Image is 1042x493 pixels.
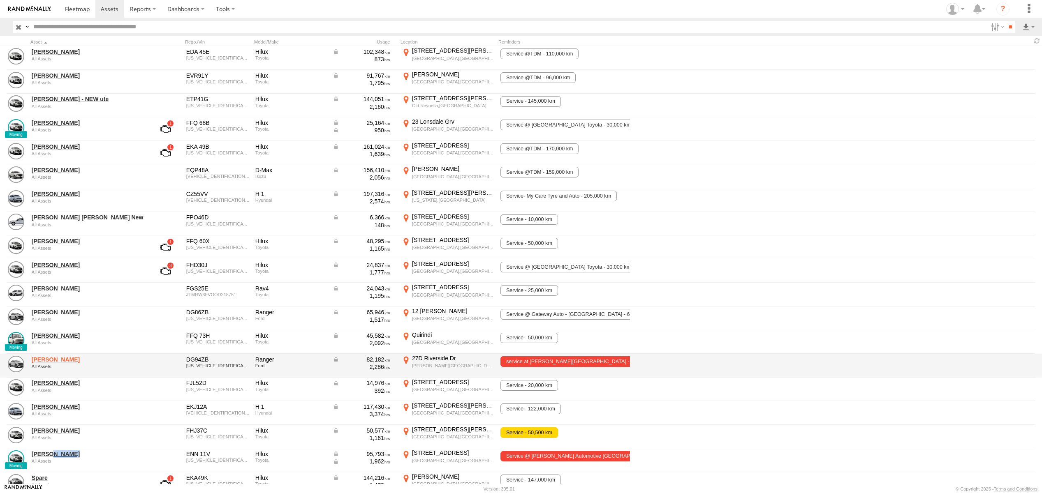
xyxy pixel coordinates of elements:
[333,127,390,134] div: Data from Vehicle CANbus
[333,458,390,465] div: Data from Vehicle CANbus
[32,95,144,103] a: [PERSON_NAME] - NEW ute
[32,411,144,416] div: undefined
[32,198,144,203] div: undefined
[186,316,250,321] div: MNACMFE90PW269545
[186,55,250,60] div: MR0EX3CB701126089
[988,21,1005,33] label: Search Filter Options
[186,474,250,481] div: EKA49K
[8,285,24,301] a: View Asset Details
[24,21,30,33] label: Search Query
[333,403,390,410] div: Data from Vehicle CANbus
[333,237,390,245] div: Data from Vehicle CANbus
[333,387,390,394] div: 392
[186,127,250,131] div: MR0KA3CD701215182
[186,339,250,344] div: JTELV73J807806179
[255,450,327,458] div: Hilux
[32,143,144,150] a: [PERSON_NAME]
[255,410,327,415] div: Hyundai
[150,237,181,257] a: View Asset with Fault/s
[412,71,494,78] div: [PERSON_NAME]
[255,55,327,60] div: Toyota
[333,245,390,252] div: 1,165
[333,379,390,387] div: Data from Vehicle CANbus
[186,221,250,226] div: MR0KA3CD906821196
[412,387,494,392] div: [GEOGRAPHIC_DATA],[GEOGRAPHIC_DATA]
[186,427,250,434] div: FHJ37C
[32,261,144,269] a: [PERSON_NAME]
[333,332,390,339] div: Data from Vehicle CANbus
[32,72,144,79] a: [PERSON_NAME]
[5,485,42,493] a: Visit our Website
[412,150,494,156] div: [GEOGRAPHIC_DATA],[GEOGRAPHIC_DATA]
[401,331,495,353] label: Click to View Current Location
[412,331,494,339] div: Quirindi
[412,481,494,487] div: [GEOGRAPHIC_DATA],[GEOGRAPHIC_DATA]
[412,402,494,409] div: [STREET_ADDRESS][PERSON_NAME]
[500,475,560,485] span: Service - 147,000 km
[500,214,558,225] span: Service - 10,000 km
[186,292,250,297] div: JTMRW3FVOOD218751
[32,364,144,369] div: undefined
[500,309,657,320] span: Service @ Gateway Auto - Fairy Meadow - 66,600 km
[32,119,144,127] a: [PERSON_NAME]
[8,48,24,65] a: View Asset Details
[255,261,327,269] div: Hilux
[412,94,494,102] div: [STREET_ADDRESS][PERSON_NAME]
[996,2,1010,16] i: ?
[333,292,390,299] div: 1,195
[186,174,250,179] div: MPATFS40JNT007057
[255,292,327,297] div: Toyota
[32,127,144,132] div: undefined
[412,236,494,244] div: [STREET_ADDRESS]
[412,426,494,433] div: [STREET_ADDRESS][PERSON_NAME]
[333,427,390,434] div: Data from Vehicle CANbus
[412,283,494,291] div: [STREET_ADDRESS]
[333,410,390,418] div: 3,374
[255,356,327,363] div: Ranger
[255,269,327,274] div: Toyota
[498,39,630,45] div: Reminders
[186,237,250,245] div: FFQ 60X
[412,174,494,180] div: [GEOGRAPHIC_DATA],[GEOGRAPHIC_DATA]
[401,39,495,45] div: Location
[401,165,495,187] label: Click to View Current Location
[412,213,494,220] div: [STREET_ADDRESS]
[255,79,327,84] div: Toyota
[32,427,144,434] a: [PERSON_NAME]
[8,379,24,396] a: View Asset Details
[401,426,495,448] label: Click to View Current Location
[186,72,250,79] div: EVR91Y
[255,119,327,127] div: Hilux
[255,103,327,108] div: Toyota
[412,55,494,61] div: [GEOGRAPHIC_DATA],[GEOGRAPHIC_DATA]
[333,174,390,181] div: 2,056
[333,434,390,442] div: 1,161
[500,356,660,367] span: service at Kloster ford - 81,000 km
[186,434,250,439] div: MR0JA3DD200353728
[255,363,327,368] div: Ford
[333,95,390,103] div: Data from Vehicle CANbus
[412,244,494,250] div: [GEOGRAPHIC_DATA],[GEOGRAPHIC_DATA]
[186,410,250,415] div: KMFWBX7KMMU166096
[32,403,144,410] a: [PERSON_NAME]
[401,213,495,235] label: Click to View Current Location
[255,174,327,179] div: Isuzu
[412,378,494,386] div: [STREET_ADDRESS]
[333,166,390,174] div: Data from Vehicle CANbus
[255,190,327,198] div: H 1
[32,379,144,387] a: [PERSON_NAME]
[8,72,24,88] a: View Asset Details
[333,363,390,371] div: 2,286
[500,427,558,438] span: Service - 50,500 km
[333,339,390,347] div: 2,092
[186,103,250,108] div: MR0CB3DD900171028
[186,387,250,392] div: MR0JA3DD800353894
[8,474,24,491] a: View Asset Details
[412,189,494,196] div: [STREET_ADDRESS][PERSON_NAME]
[412,142,494,149] div: [STREET_ADDRESS]
[8,237,24,254] a: View Asset Details
[255,285,327,292] div: Rav4
[150,119,181,139] a: View Asset with Fault/s
[401,355,495,377] label: Click to View Current Location
[255,309,327,316] div: Ranger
